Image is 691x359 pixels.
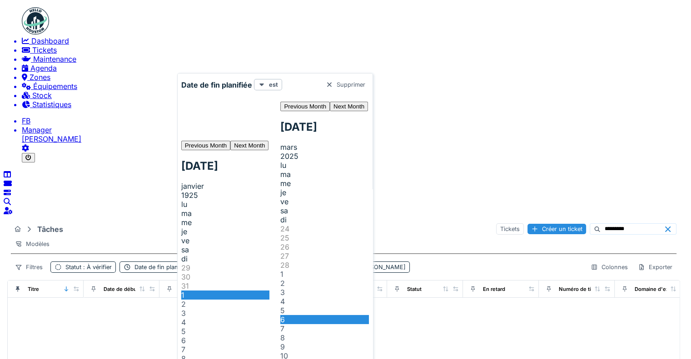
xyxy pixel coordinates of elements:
div: Modèles [11,238,54,250]
div: lundi [280,161,369,170]
span: Next Month [234,142,265,149]
span: Statistiques [32,100,71,109]
button: Next Month [230,141,268,150]
div: Filtres [11,261,47,273]
span: janvier [181,182,204,191]
span: 2025 [280,152,298,161]
div: Choose mardi 4 mars 2025 [280,297,369,306]
div: vendredi [280,197,369,206]
div: Choose jeudi 27 février 2025 [280,251,369,261]
span: Stock [32,91,52,100]
div: Choose mercredi 31 décembre 1924 [181,281,270,290]
span: : [PERSON_NAME] [352,264,406,270]
div: Choose mardi 25 février 2025 [280,233,369,242]
strong: Tâches [34,225,67,234]
div: Choose lundi 5 janvier 1925 [181,327,270,336]
div: Choose vendredi 28 février 2025 [280,261,369,270]
button: Next Month [330,102,368,111]
div: Choose samedi 1 mars 2025 [280,270,369,279]
li: [PERSON_NAME] [22,125,687,143]
div: Date de début planifiée [104,286,161,292]
div: Colonnes [587,261,632,273]
div: Supprimer [322,79,369,90]
div: Choose dimanche 9 mars 2025 [280,342,369,351]
div: Exporter [634,261,676,273]
div: Choose dimanche 4 janvier 1925 [181,318,270,327]
div: Choose mercredi 7 janvier 1925 [181,345,270,354]
div: Domaine d'expertise [635,286,686,292]
strong: Date de fin planifiée [181,80,252,89]
img: Badge_color-CXgf-gQk.svg [22,7,49,34]
span: Zones [30,73,50,82]
div: Choose mardi 30 décembre 1924 [181,272,270,281]
span: Équipements [33,82,77,91]
div: En retard [483,286,505,292]
div: mardi [280,170,369,179]
div: mercredi [181,218,270,227]
span: 1925 [181,191,198,200]
div: Titre [28,286,39,292]
strong: est [269,81,278,88]
div: Statut [407,286,422,292]
button: Previous Month [181,141,231,150]
span: Dashboard [31,36,69,45]
div: jeudi [280,188,369,197]
div: Choose jeudi 6 mars 2025 [280,315,369,324]
span: Next Month [333,103,364,110]
span: Previous Month [185,142,227,149]
span: Tickets [32,45,57,54]
div: Choose lundi 3 mars 2025 [280,288,369,297]
h2: [DATE] [181,159,270,172]
span: Previous Month [284,103,326,110]
div: Choose samedi 8 mars 2025 [280,333,369,342]
div: Choose lundi 29 décembre 1924 [181,263,270,272]
div: Choose mercredi 26 février 2025 [280,242,369,251]
h2: [DATE] [280,120,369,133]
div: lundi [181,200,270,209]
div: vendredi [181,236,270,245]
span: Agenda [30,64,57,73]
div: mercredi [280,179,369,188]
div: Choose vendredi 2 janvier 1925 [181,300,270,309]
div: Numéro de ticket [559,286,602,292]
div: dimanche [280,215,369,224]
div: Choose lundi 24 février 2025 [280,224,369,233]
div: Choose samedi 3 janvier 1925 [181,309,270,318]
div: jeudi [181,227,270,236]
span: : À vérifier [81,264,112,270]
div: Créer un ticket [527,224,586,234]
div: Choose vendredi 7 mars 2025 [280,324,369,333]
div: Statut [65,264,112,270]
div: Choose mercredi 5 mars 2025 [280,306,369,315]
div: samedi [181,245,270,254]
button: Previous Month [280,102,330,111]
div: Tickets [496,223,524,235]
div: Choose mardi 6 janvier 1925 [181,336,270,345]
div: mardi [181,209,270,218]
div: Date de fin planifiée [134,264,293,270]
div: samedi [280,206,369,215]
div: Choose dimanche 2 mars 2025 [280,279,369,288]
li: FB [22,116,687,125]
div: dimanche [181,254,270,263]
div: Choose jeudi 1 janvier 1925 [181,290,270,300]
span: Maintenance [33,54,76,64]
div: Manager [22,125,687,134]
span: mars [280,143,297,152]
